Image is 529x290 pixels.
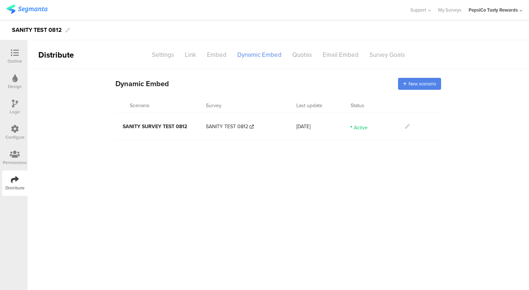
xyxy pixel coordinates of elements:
[202,49,232,61] div: Embed
[10,109,20,115] div: Logic
[123,123,187,130] span: SANITY SURVEY TEST 0812
[469,7,518,13] div: PepsiCo Tasty Rewards
[409,80,436,87] span: New scenario
[354,124,368,130] span: Active
[179,49,202,61] div: Link
[8,58,22,64] div: Outline
[5,134,25,140] div: Configure
[364,49,410,61] div: Survey Goals
[12,24,62,36] div: SANITY TEST 0812
[5,185,25,191] div: Distribute
[3,159,27,166] div: Permissions
[206,123,254,130] a: SANITY TEST 0812
[206,102,221,109] span: Survey
[27,49,111,61] div: Distribute
[206,123,248,130] span: SANITY TEST 0812
[130,102,149,109] span: Scenario
[147,49,179,61] div: Settings
[296,102,322,109] span: Last update
[232,49,287,61] div: Dynamic Embed
[296,123,310,130] span: [DATE]
[7,5,47,14] img: segmanta logo
[115,78,169,89] span: Dynamic Embed
[317,49,364,61] div: Email Embed
[351,102,364,109] span: Status
[287,49,317,61] div: Quotas
[8,83,22,90] div: Design
[410,7,426,13] span: Support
